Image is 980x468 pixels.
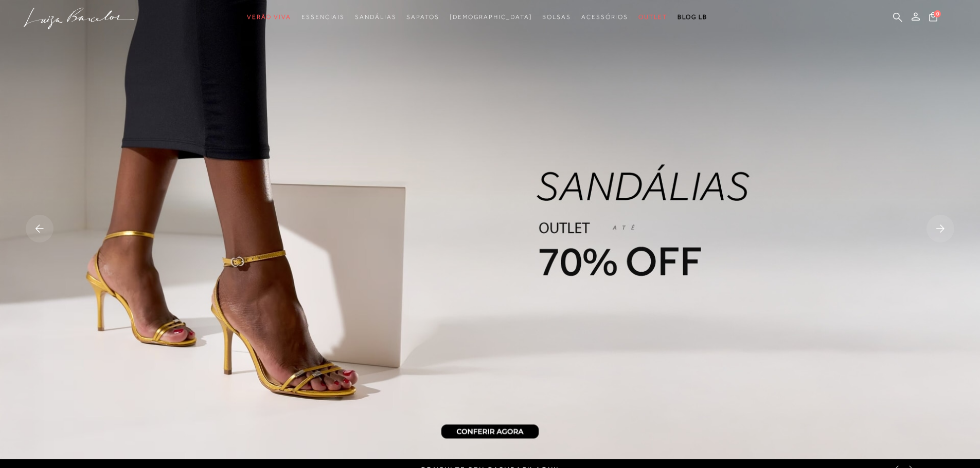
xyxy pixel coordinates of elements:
span: Outlet [638,13,667,21]
span: Acessórios [581,13,628,21]
a: categoryNavScreenReaderText [581,8,628,27]
a: categoryNavScreenReaderText [301,8,345,27]
a: BLOG LB [678,8,707,27]
span: Verão Viva [247,13,291,21]
a: categoryNavScreenReaderText [355,8,396,27]
span: Sapatos [406,13,439,21]
a: categoryNavScreenReaderText [406,8,439,27]
span: Sandálias [355,13,396,21]
span: 0 [934,10,941,17]
span: Essenciais [301,13,345,21]
a: categoryNavScreenReaderText [542,8,571,27]
button: 0 [926,11,940,25]
a: categoryNavScreenReaderText [247,8,291,27]
a: categoryNavScreenReaderText [638,8,667,27]
span: Bolsas [542,13,571,21]
a: noSubCategoriesText [450,8,532,27]
span: [DEMOGRAPHIC_DATA] [450,13,532,21]
span: BLOG LB [678,13,707,21]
